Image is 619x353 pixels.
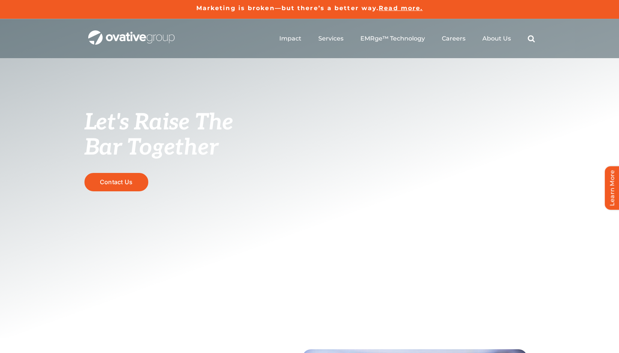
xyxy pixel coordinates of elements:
[84,134,218,161] span: Bar Together
[84,109,233,136] span: Let's Raise The
[482,35,511,42] a: About Us
[360,35,425,42] a: EMRge™ Technology
[88,30,175,37] a: OG_Full_horizontal_WHT
[318,35,343,42] a: Services
[84,173,148,191] a: Contact Us
[279,35,301,42] a: Impact
[196,5,379,12] a: Marketing is broken—but there’s a better way.
[442,35,465,42] a: Careers
[279,27,535,51] nav: Menu
[528,35,535,42] a: Search
[379,5,423,12] a: Read more.
[100,179,133,186] span: Contact Us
